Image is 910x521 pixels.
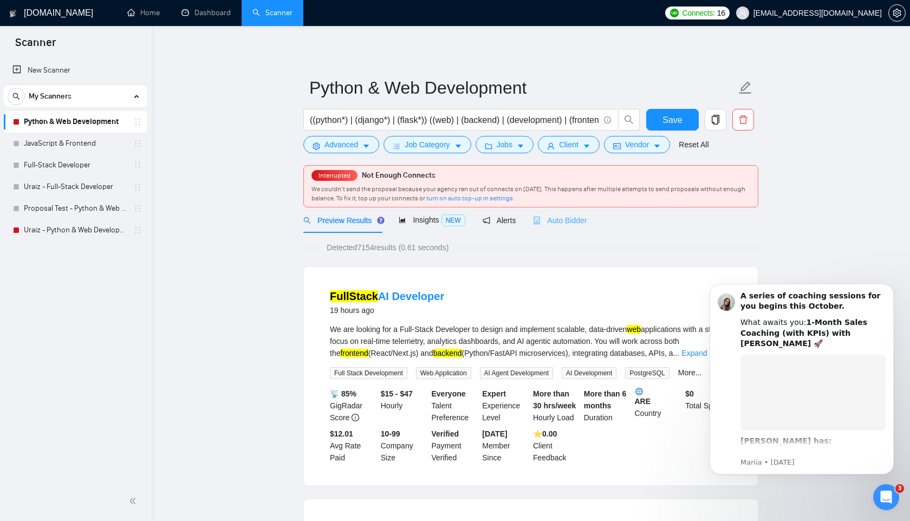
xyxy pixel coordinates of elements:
[533,389,576,410] b: More than 30 hrs/week
[181,8,231,17] a: dashboardDashboard
[328,388,379,424] div: GigRadar Score
[604,116,611,123] span: info-circle
[476,136,534,153] button: folderJobscaret-down
[531,388,582,424] div: Hourly Load
[313,142,320,150] span: setting
[330,323,732,359] div: We are looking for a Full-Stack Developer to design and implement scalable, data-driven applicati...
[538,136,600,153] button: userClientcaret-down
[6,35,64,57] span: Scanner
[186,341,203,358] button: Send a message…
[432,389,466,398] b: Everyone
[693,270,910,516] iframe: Intercom notifications message
[619,115,639,125] span: search
[24,111,127,133] a: Python & Web Development
[69,345,77,354] button: Start recording
[53,14,108,24] p: Active 45m ago
[670,9,679,17] img: upwork-logo.png
[685,389,694,398] b: $ 0
[662,113,682,127] span: Save
[426,194,515,202] a: turn on auto top-up in settings.
[311,185,745,202] span: We couldn’t send the proposal because your agency ran out of connects on [DATE]. This happens aft...
[627,325,641,334] mark: web
[383,136,471,153] button: barsJob Categorycaret-down
[303,136,379,153] button: settingAdvancedcaret-down
[328,428,379,464] div: Avg Rate Paid
[895,484,904,493] span: 3
[533,429,557,438] b: ⭐️ 0.00
[673,349,679,357] span: ...
[480,428,531,464] div: Member Since
[399,216,465,224] span: Insights
[381,389,413,398] b: $15 - $47
[483,216,516,225] span: Alerts
[22,76,40,93] img: Profile image for Mariia
[31,6,48,23] img: Profile image for Mariia
[17,345,25,354] button: Upload attachment
[37,102,170,111] a: [EMAIL_ADDRESS][DOMAIN_NAME]
[482,389,506,398] b: Expert
[433,349,462,357] mark: backend
[340,349,368,357] mark: frontend
[324,139,358,151] span: Advanced
[582,388,633,424] div: Duration
[873,484,899,510] iframe: Intercom live chat
[480,367,553,379] span: AI Agent Development
[547,142,555,150] span: user
[653,142,661,150] span: caret-down
[733,115,753,125] span: delete
[190,4,210,24] div: Close
[376,216,386,225] div: Tooltip anchor
[533,216,587,225] span: Auto Bidder
[379,388,430,424] div: Hourly
[9,62,208,161] div: Profile image for MariiaMariiafrom [DOMAIN_NAME]Hey[EMAIL_ADDRESS][DOMAIN_NAME],Looks likeyour Up...
[646,109,699,131] button: Save
[362,171,435,180] span: Not Enough Connects
[22,118,194,139] div: Looks like .
[583,142,590,150] span: caret-down
[133,183,142,191] span: holder
[70,80,147,88] span: from [DOMAIN_NAME]
[60,119,147,127] b: your Upwork agency
[705,109,726,131] button: copy
[584,389,627,410] b: More than 6 months
[430,428,480,464] div: Payment Verified
[330,389,356,398] b: 📡 85%
[679,139,708,151] a: Reset All
[454,142,462,150] span: caret-down
[405,139,450,151] span: Job Category
[739,9,746,17] span: user
[330,367,407,379] span: Full Stack Development
[625,367,669,379] span: PostgreSQL
[430,388,480,424] div: Talent Preference
[738,81,752,95] span: edit
[22,102,194,113] div: Hey ,
[635,388,681,406] b: ARE
[310,113,599,127] input: Search Freelance Jobs...
[559,139,578,151] span: Client
[133,226,142,235] span: holder
[53,5,79,14] h1: Mariia
[24,176,127,198] a: Uraiz - Full-Stack Developer
[330,304,444,317] div: 19 hours ago
[432,429,459,438] b: Verified
[7,4,28,25] button: go back
[888,4,906,22] button: setting
[717,7,725,19] span: 16
[133,161,142,170] span: holder
[682,7,714,19] span: Connects:
[319,242,456,253] span: Detected 7154 results (0.61 seconds)
[48,80,70,88] span: Mariia
[399,216,406,224] span: area-chart
[9,62,208,174] div: Mariia says…
[533,217,541,224] span: robot
[303,216,381,225] span: Preview Results
[480,388,531,424] div: Experience Level
[309,74,736,101] input: Scanner name...
[888,9,906,17] a: setting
